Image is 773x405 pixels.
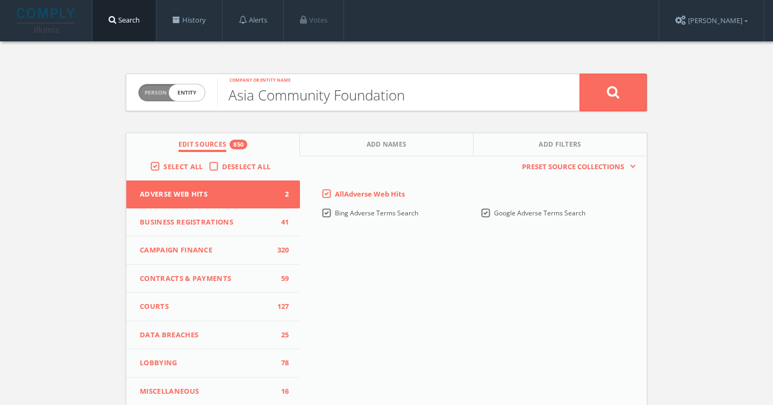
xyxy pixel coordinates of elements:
[140,386,273,397] span: Miscellaneous
[140,330,273,341] span: Data Breaches
[273,273,289,284] span: 59
[178,140,227,152] span: Edit Sources
[126,236,300,265] button: Campaign Finance320
[517,162,629,172] span: Preset Source Collections
[126,321,300,350] button: Data Breaches25
[222,162,271,171] span: Deselect All
[126,349,300,378] button: Lobbying78
[169,84,205,101] span: entity
[474,133,647,156] button: Add Filters
[140,358,273,368] span: Lobbying
[273,358,289,368] span: 78
[335,208,418,218] span: Bing Adverse Terms Search
[140,217,273,228] span: Business Registrations
[273,189,289,200] span: 2
[517,162,636,172] button: Preset Source Collections
[126,180,300,208] button: Adverse Web Hits2
[273,386,289,397] span: 16
[126,208,300,237] button: Business Registrations41
[140,189,273,200] span: Adverse Web Hits
[273,245,289,256] span: 320
[300,133,474,156] button: Add Names
[140,245,273,256] span: Campaign Finance
[163,162,203,171] span: Select All
[140,273,273,284] span: Contracts & Payments
[126,265,300,293] button: Contracts & Payments59
[145,89,167,97] span: Person
[140,301,273,312] span: Courts
[367,140,407,152] span: Add Names
[17,8,77,33] img: illumis
[539,140,582,152] span: Add Filters
[126,133,300,156] button: Edit Sources850
[126,293,300,321] button: Courts127
[335,189,405,199] span: All Adverse Web Hits
[273,330,289,341] span: 25
[273,217,289,228] span: 41
[494,208,585,218] span: Google Adverse Terms Search
[230,140,247,149] div: 850
[273,301,289,312] span: 127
